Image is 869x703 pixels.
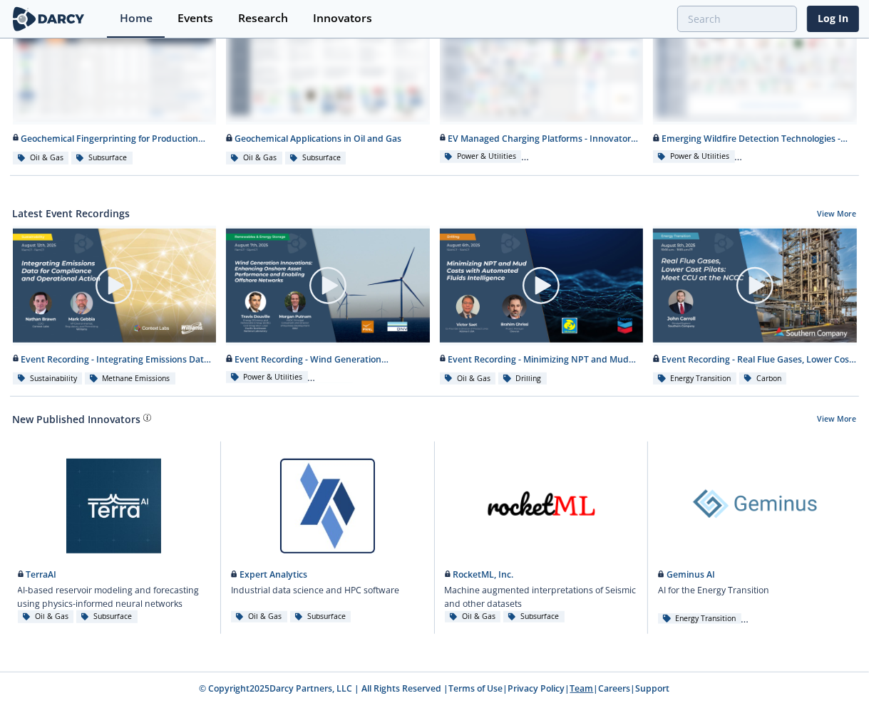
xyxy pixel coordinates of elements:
[807,6,859,32] a: Log In
[440,150,522,163] div: Power & Utilities
[226,132,430,145] div: Geochemical Applications in Oil and Gas
[440,373,496,385] div: Oil & Gas
[226,229,430,343] img: Video Content
[308,266,348,306] img: play-chapters-gray.svg
[636,682,670,694] a: Support
[653,229,857,343] img: Video Content
[76,610,138,623] div: Subsurface
[449,682,503,694] a: Terms of Use
[8,5,222,165] a: Geochemical Fingerprinting for Production Allocation - Innovator Comparison preview Geochemical F...
[8,226,222,386] a: Video Content Event Recording - Integrating Emissions Data for Compliance and Operational Action ...
[445,568,514,580] a: RocketML, Inc.
[120,13,153,24] div: Home
[503,611,565,623] div: Subsurface
[231,584,399,597] p: Industrial data science and HPC software
[226,152,282,165] div: Oil & Gas
[90,682,780,695] p: © Copyright 2025 Darcy Partners, LLC | All Rights Reserved | | | | |
[677,6,797,32] input: Advanced Search
[818,209,857,222] a: View More
[445,611,501,623] div: Oil & Gas
[648,226,862,386] a: Video Content Event Recording - Real Flue Gases, Lower Cost Pilots: Meet CCU at the NCCC Energy T...
[221,226,435,386] a: Video Content Event Recording - Wind Generation Innovations: Enhancing Onshore Asset Performance ...
[653,150,735,163] div: Power & Utilities
[508,682,565,694] a: Privacy Policy
[445,584,638,610] p: Machine augmented interpretations of Seismic and other datasets
[435,226,649,386] a: Video Content Event Recording - Minimizing NPT and Mud Costs with Automated Fluids Intelligence O...
[570,682,594,694] a: Team
[285,152,346,165] div: Subsurface
[440,229,644,343] img: Video Content
[178,13,213,24] div: Events
[94,266,134,306] img: play-chapters-gray.svg
[143,414,151,422] img: information.svg
[13,132,217,145] div: Geochemical Fingerprinting for Production Allocation - Innovator Comparison
[13,412,141,427] a: New Published Innovators
[818,414,857,427] a: View More
[735,266,775,306] img: play-chapters-gray.svg
[653,373,736,385] div: Energy Transition
[739,373,787,385] div: Carbon
[13,152,69,165] div: Oil & Gas
[521,266,561,306] img: play-chapters-gray.svg
[658,584,769,597] p: AI for the Energy Transition
[313,13,372,24] div: Innovators
[231,568,307,580] a: Expert Analytics
[658,613,741,625] div: Energy Transition
[10,6,87,31] img: logo-wide.svg
[231,611,287,623] div: Oil & Gas
[18,610,74,623] div: Oil & Gas
[435,5,649,165] a: EV Managed Charging Platforms - Innovator Landscape preview EV Managed Charging Platforms - Innov...
[290,611,351,623] div: Subsurface
[71,152,133,165] div: Subsurface
[648,5,862,165] a: Emerging Wildfire Detection Technologies - Technology Landscape preview Emerging Wildfire Detecti...
[13,373,83,385] div: Sustainability
[599,682,631,694] a: Careers
[13,206,130,221] a: Latest Event Recordings
[658,568,715,580] a: Geminus AI
[13,353,217,366] div: Event Recording - Integrating Emissions Data for Compliance and Operational Action
[226,353,430,366] div: Event Recording - Wind Generation Innovations: Enhancing Onshore Asset Performance and Enabling O...
[440,132,644,145] div: EV Managed Charging Platforms - Innovator Landscape
[221,5,435,165] a: Geochemical Applications in Oil and Gas preview Geochemical Applications in Oil and Gas Oil & Gas...
[13,229,217,343] img: Video Content
[18,568,57,580] a: TerraAI
[653,353,857,366] div: Event Recording - Real Flue Gases, Lower Cost Pilots: Meet CCU at the NCCC
[653,132,857,145] div: Emerging Wildfire Detection Technologies - Technology Landscape
[85,373,175,385] div: Methane Emissions
[18,584,211,610] p: AI-based reservoir modeling and forecasting using physics-informed neural networks
[440,353,644,366] div: Event Recording - Minimizing NPT and Mud Costs with Automated Fluids Intelligence
[498,373,547,385] div: Drilling
[238,13,288,24] div: Research
[226,371,308,384] div: Power & Utilities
